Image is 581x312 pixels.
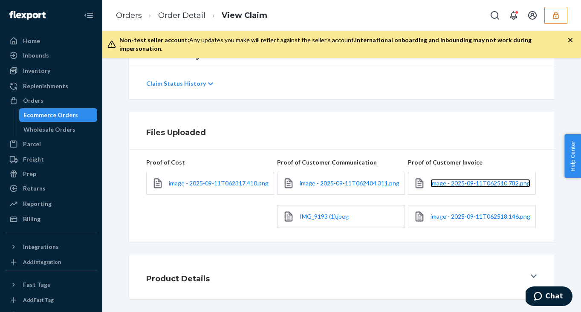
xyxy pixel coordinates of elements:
button: Open account menu [524,7,541,24]
ol: breadcrumbs [109,3,274,28]
p: Proof of Cost [146,158,275,167]
div: Inbounds [23,51,49,60]
a: image - 2025-09-11T062510.782.png [431,179,530,188]
a: Billing [5,212,97,226]
img: Flexport logo [9,11,46,20]
button: Product Details [129,254,555,299]
a: image - 2025-09-11T062518.146.png [431,212,530,221]
div: Returns [23,184,46,193]
a: Reporting [5,197,97,211]
button: Help Center [564,134,581,178]
a: View Claim [222,11,267,20]
a: IMG_9193 (1).jpeg [300,212,349,221]
a: Orders [5,94,97,107]
a: Parcel [5,137,97,151]
div: Parcel [23,140,41,148]
button: Close Navigation [80,7,97,24]
button: Integrations [5,240,97,254]
div: Integrations [23,243,59,251]
a: Returns [5,182,97,195]
div: Reporting [23,199,52,208]
h1: Files Uploaded [146,127,538,138]
a: Add Fast Tag [5,295,97,305]
p: Proof of Customer Invoice [408,158,537,167]
a: Replenishments [5,79,97,93]
p: Claim Status History [146,79,206,88]
a: Order Detail [158,11,205,20]
a: Ecommerce Orders [19,108,98,122]
div: Ecommerce Orders [23,111,78,119]
a: Orders [116,11,142,20]
span: image - 2025-09-11T062510.782.png [431,179,530,187]
a: Inventory [5,64,97,78]
div: Freight [23,155,44,164]
button: Open Search Box [486,7,503,24]
a: Add Integration [5,257,97,267]
a: Freight [5,153,97,166]
div: Fast Tags [23,280,50,289]
div: Replenishments [23,82,68,90]
div: Add Fast Tag [23,296,54,303]
a: image - 2025-09-11T062404.311.png [300,179,399,188]
a: Wholesale Orders [19,123,98,136]
span: image - 2025-09-11T062518.146.png [431,213,530,220]
div: Prep [23,170,36,178]
a: Prep [5,167,97,181]
button: Open notifications [505,7,522,24]
span: image - 2025-09-11T062404.311.png [300,179,399,187]
a: Home [5,34,97,48]
span: IMG_9193 (1).jpeg [300,213,349,220]
h1: Product Details [146,273,210,284]
p: Proof of Customer Communication [277,158,406,167]
span: Non-test seller account: [119,36,189,43]
div: Billing [23,215,40,223]
div: Orders [23,96,43,105]
div: Inventory [23,66,50,75]
a: Inbounds [5,49,97,62]
div: Wholesale Orders [23,125,75,134]
div: Any updates you make will reflect against the seller's account. [119,36,567,53]
button: Fast Tags [5,278,97,292]
div: Home [23,37,40,45]
iframe: Opens a widget where you can chat to one of our agents [526,286,572,308]
div: Add Integration [23,258,61,266]
span: image - 2025-09-11T062317.410.png [169,179,269,187]
a: image - 2025-09-11T062317.410.png [169,179,269,188]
